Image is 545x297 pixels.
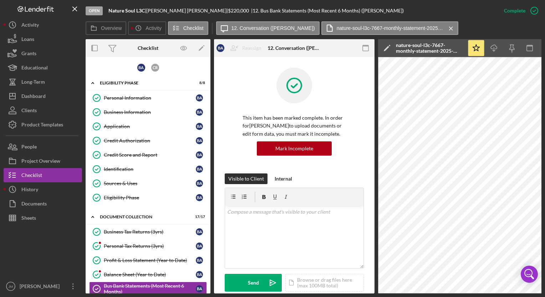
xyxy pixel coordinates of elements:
div: B A [196,228,203,235]
div: Documents [21,197,47,213]
div: People [21,140,37,156]
button: Dashboard [4,89,82,103]
a: Bus Bank Statements (Most Recent 6 Months)BA [89,282,207,296]
div: Personal Information [104,95,196,101]
button: Visible to Client [225,173,268,184]
div: Reassign [242,41,261,55]
label: Overview [101,25,122,31]
label: 12. Conversation ([PERSON_NAME]) [231,25,315,31]
a: Credit Score and ReportBA [89,148,207,162]
div: Personal Tax Returns (3yrs) [104,243,196,249]
div: Visible to Client [228,173,264,184]
div: | [108,8,146,14]
button: Grants [4,46,82,61]
button: Activity [4,18,82,32]
button: 12. Conversation ([PERSON_NAME]) [216,21,320,35]
a: Business Tax Returns (3yrs)BA [89,225,207,239]
div: B A [196,151,203,158]
div: B A [196,180,203,187]
a: Profit & Loss Statement (Year to Date)BA [89,253,207,267]
a: Clients [4,103,82,118]
button: nature-soul-l3c-7667-monthly-statement-2025-01.pdf [321,21,458,35]
div: B A [196,94,203,101]
button: Product Templates [4,118,82,132]
a: Business InformationBA [89,105,207,119]
div: B A [196,137,203,144]
div: Eligibility Phase [100,81,187,85]
button: Checklist [4,168,82,182]
button: History [4,182,82,197]
div: Mark Incomplete [275,141,313,156]
div: C R [151,64,159,72]
div: Internal [275,173,292,184]
div: History [21,182,38,198]
a: Eligibility PhaseBA [89,191,207,205]
div: Application [104,124,196,129]
div: [PERSON_NAME] [PERSON_NAME] | [146,8,228,14]
button: Long-Term [4,75,82,89]
button: Send [225,274,282,292]
div: Educational [21,61,48,77]
div: Checklist [21,168,42,184]
div: 17 / 17 [192,215,205,219]
button: Checklist [168,21,208,35]
a: ApplicationBA [89,119,207,134]
div: B A [217,44,224,52]
div: B A [196,271,203,278]
div: B A [196,194,203,201]
div: $220,000 [228,8,251,14]
div: Open Intercom Messenger [521,266,538,283]
button: People [4,140,82,154]
a: Balance Sheet (Year to Date)BA [89,267,207,282]
div: Eligibility Phase [104,195,196,200]
div: Long-Term [21,75,45,91]
button: Sheets [4,211,82,225]
button: Project Overview [4,154,82,168]
div: Dashboard [21,89,46,105]
button: Complete [497,4,541,18]
button: Loans [4,32,82,46]
div: Profit & Loss Statement (Year to Date) [104,257,196,263]
div: Send [248,274,259,292]
a: Personal Tax Returns (3yrs)BA [89,239,207,253]
div: nature-soul-l3c-7667-monthly-statement-2025-01.pdf [396,42,464,54]
div: Activity [21,18,39,34]
text: JM [9,285,13,288]
div: Business Tax Returns (3yrs) [104,229,196,235]
button: BAReassign [213,41,269,55]
div: Sources & Uses [104,181,196,186]
label: Checklist [183,25,204,31]
div: Bus Bank Statements (Most Recent 6 Months) [104,283,196,295]
div: B A [196,123,203,130]
a: IdentificationBA [89,162,207,176]
div: Identification [104,166,196,172]
div: 12. Conversation ([PERSON_NAME]) [268,45,321,51]
div: Open [86,6,103,15]
button: Activity [128,21,166,35]
button: Internal [271,173,296,184]
div: Clients [21,103,37,119]
button: Documents [4,197,82,211]
div: Credit Score and Report [104,152,196,158]
div: B A [196,285,203,292]
div: Complete [504,4,525,18]
div: Balance Sheet (Year to Date) [104,272,196,277]
div: Checklist [138,45,158,51]
div: Project Overview [21,154,60,170]
div: Document Collection [100,215,187,219]
div: B A [196,109,203,116]
div: B A [196,166,203,173]
button: Educational [4,61,82,75]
